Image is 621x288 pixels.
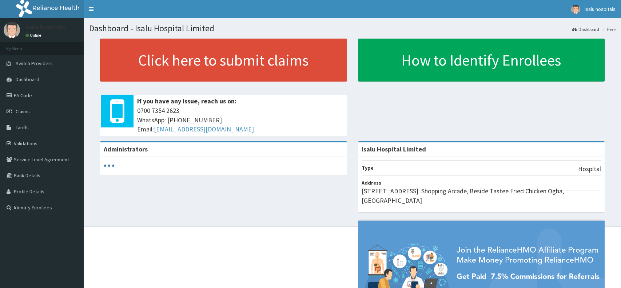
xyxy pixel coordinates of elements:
span: Switch Providers [16,60,53,67]
p: Hospital [578,164,601,174]
b: Type [362,165,374,171]
p: isalu hospitals [25,24,66,30]
a: [EMAIL_ADDRESS][DOMAIN_NAME] [154,125,254,133]
a: Click here to submit claims [100,39,347,82]
a: Dashboard [572,26,599,32]
svg: audio-loading [104,160,115,171]
span: Tariffs [16,124,29,131]
p: [STREET_ADDRESS]. Shopping Arcade, Beside Tastee Fried Chicken Ogba, [GEOGRAPHIC_DATA] [362,186,601,205]
b: Address [362,179,381,186]
img: User Image [571,5,580,14]
li: Here [600,26,616,32]
span: 0700 7354 2623 WhatsApp: [PHONE_NUMBER] Email: [137,106,343,134]
img: User Image [4,22,20,38]
b: Administrators [104,145,148,153]
b: If you have any issue, reach us on: [137,97,236,105]
span: Claims [16,108,30,115]
a: How to Identify Enrollees [358,39,605,82]
span: Dashboard [16,76,39,83]
a: Online [25,33,43,38]
span: isalu hospitals [585,6,616,12]
h1: Dashboard - Isalu Hospital Limited [89,24,616,33]
strong: Isalu Hospital Limited [362,145,426,153]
